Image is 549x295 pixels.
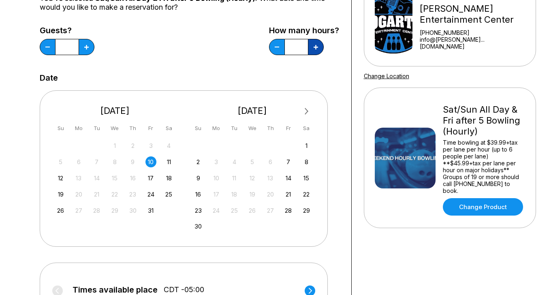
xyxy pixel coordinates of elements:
[91,173,102,184] div: Not available Tuesday, October 14th, 2025
[163,156,174,167] div: Choose Saturday, October 11th, 2025
[283,173,294,184] div: Choose Friday, November 14th, 2025
[145,189,156,200] div: Choose Friday, October 24th, 2025
[127,189,138,200] div: Not available Thursday, October 23rd, 2025
[193,189,204,200] div: Choose Sunday, November 16th, 2025
[247,156,258,167] div: Not available Wednesday, November 5th, 2025
[269,26,339,35] label: How many hours?
[229,205,240,216] div: Not available Tuesday, November 25th, 2025
[443,198,523,216] a: Change Product
[55,123,66,134] div: Su
[163,173,174,184] div: Choose Saturday, October 18th, 2025
[443,139,525,194] div: Time bowling at $39.99+tax per lane per hour (up to 6 people per lane) **$45.99+tax per lane per ...
[247,205,258,216] div: Not available Wednesday, November 26th, 2025
[211,156,222,167] div: Not available Monday, November 3rd, 2025
[109,156,120,167] div: Not available Wednesday, October 8th, 2025
[193,123,204,134] div: Su
[164,285,204,294] span: CDT -05:00
[145,123,156,134] div: Fr
[420,36,525,50] a: info@[PERSON_NAME]...[DOMAIN_NAME]
[73,173,84,184] div: Not available Monday, October 13th, 2025
[127,123,138,134] div: Th
[55,173,66,184] div: Choose Sunday, October 12th, 2025
[145,156,156,167] div: Choose Friday, October 10th, 2025
[265,123,276,134] div: Th
[193,221,204,232] div: Choose Sunday, November 30th, 2025
[283,156,294,167] div: Choose Friday, November 7th, 2025
[193,205,204,216] div: Choose Sunday, November 23rd, 2025
[300,105,313,118] button: Next Month
[375,128,436,188] img: Sat/Sun All Day & Fri after 5 Bowling (Hourly)
[91,156,102,167] div: Not available Tuesday, October 7th, 2025
[55,156,66,167] div: Not available Sunday, October 5th, 2025
[127,173,138,184] div: Not available Thursday, October 16th, 2025
[301,173,312,184] div: Choose Saturday, November 15th, 2025
[40,26,94,35] label: Guests?
[163,140,174,151] div: Not available Saturday, October 4th, 2025
[145,173,156,184] div: Choose Friday, October 17th, 2025
[247,123,258,134] div: We
[55,205,66,216] div: Choose Sunday, October 26th, 2025
[145,205,156,216] div: Choose Friday, October 31st, 2025
[163,123,174,134] div: Sa
[145,140,156,151] div: Not available Friday, October 3rd, 2025
[301,205,312,216] div: Choose Saturday, November 29th, 2025
[73,205,84,216] div: Not available Monday, October 27th, 2025
[229,123,240,134] div: Tu
[443,104,525,137] div: Sat/Sun All Day & Fri after 5 Bowling (Hourly)
[364,73,409,79] a: Change Location
[211,189,222,200] div: Not available Monday, November 17th, 2025
[193,156,204,167] div: Choose Sunday, November 2nd, 2025
[109,173,120,184] div: Not available Wednesday, October 15th, 2025
[73,123,84,134] div: Mo
[420,29,525,36] div: [PHONE_NUMBER]
[211,205,222,216] div: Not available Monday, November 24th, 2025
[265,205,276,216] div: Not available Thursday, November 27th, 2025
[211,123,222,134] div: Mo
[192,139,313,232] div: month 2025-11
[420,3,525,25] div: [PERSON_NAME] Entertainment Center
[109,140,120,151] div: Not available Wednesday, October 1st, 2025
[283,189,294,200] div: Choose Friday, November 21st, 2025
[52,105,178,116] div: [DATE]
[265,173,276,184] div: Not available Thursday, November 13th, 2025
[127,205,138,216] div: Not available Thursday, October 30th, 2025
[193,173,204,184] div: Choose Sunday, November 9th, 2025
[163,189,174,200] div: Choose Saturday, October 25th, 2025
[55,189,66,200] div: Choose Sunday, October 19th, 2025
[301,140,312,151] div: Choose Saturday, November 1st, 2025
[229,156,240,167] div: Not available Tuesday, November 4th, 2025
[247,173,258,184] div: Not available Wednesday, November 12th, 2025
[229,189,240,200] div: Not available Tuesday, November 18th, 2025
[109,189,120,200] div: Not available Wednesday, October 22nd, 2025
[301,123,312,134] div: Sa
[190,105,315,116] div: [DATE]
[127,140,138,151] div: Not available Thursday, October 2nd, 2025
[127,156,138,167] div: Not available Thursday, October 9th, 2025
[109,123,120,134] div: We
[229,173,240,184] div: Not available Tuesday, November 11th, 2025
[73,189,84,200] div: Not available Monday, October 20th, 2025
[265,156,276,167] div: Not available Thursday, November 6th, 2025
[91,205,102,216] div: Not available Tuesday, October 28th, 2025
[91,189,102,200] div: Not available Tuesday, October 21st, 2025
[301,189,312,200] div: Choose Saturday, November 22nd, 2025
[283,123,294,134] div: Fr
[73,156,84,167] div: Not available Monday, October 6th, 2025
[265,189,276,200] div: Not available Thursday, November 20th, 2025
[40,73,58,82] label: Date
[247,189,258,200] div: Not available Wednesday, November 19th, 2025
[301,156,312,167] div: Choose Saturday, November 8th, 2025
[91,123,102,134] div: Tu
[109,205,120,216] div: Not available Wednesday, October 29th, 2025
[211,173,222,184] div: Not available Monday, November 10th, 2025
[283,205,294,216] div: Choose Friday, November 28th, 2025
[54,139,176,216] div: month 2025-10
[73,285,158,294] span: Times available place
